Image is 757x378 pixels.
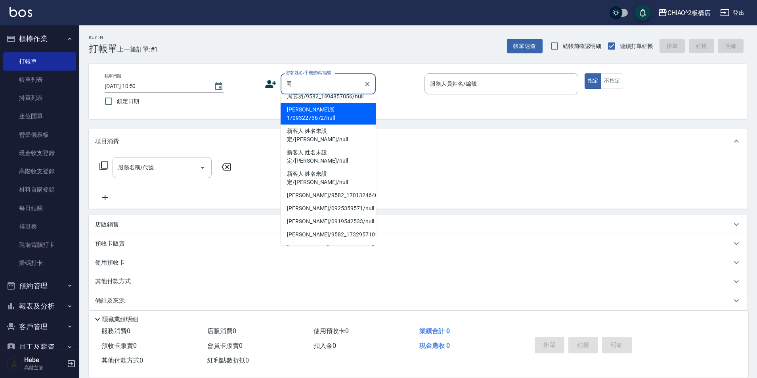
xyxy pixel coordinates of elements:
[3,337,76,357] button: 員工及薪資
[3,296,76,317] button: 報表及分析
[563,42,602,50] span: 結帳前確認明細
[281,90,376,103] li: 周芯羽/9582_1694857056/null
[3,52,76,71] a: 打帳單
[362,79,373,90] button: Clear
[105,73,121,79] label: 帳單日期
[281,228,376,241] li: [PERSON_NAME]/9582_1732957101/null
[667,8,711,18] div: CHIAO^2板橋店
[3,29,76,49] button: 櫃檯作業
[89,291,747,310] div: 備註及來源
[3,162,76,180] a: 高階收支登錄
[89,253,747,272] div: 使用預收卡
[207,357,249,364] span: 紅利點數折抵 0
[102,315,138,324] p: 隱藏業績明細
[10,7,32,17] img: Logo
[419,342,450,349] span: 現金應收 0
[95,259,125,267] p: 使用預收卡
[281,167,376,189] li: 新客人 姓名未設定/[PERSON_NAME]/null
[286,70,331,76] label: 顧客姓名/手機號碼/編號
[95,240,125,248] p: 預收卡販賣
[89,43,117,54] h3: 打帳單
[105,80,206,93] input: YYYY/MM/DD hh:mm
[3,199,76,217] a: 每日結帳
[620,42,653,50] span: 連續打單結帳
[3,217,76,236] a: 排班表
[95,297,125,305] p: 備註及來源
[101,342,137,349] span: 預收卡販賣 0
[717,6,747,20] button: 登出
[101,327,130,335] span: 服務消費 0
[95,137,119,146] p: 項目消費
[635,5,651,21] button: save
[24,364,65,371] p: 高階主管
[3,254,76,272] a: 掃碼打卡
[95,277,135,286] p: 其他付款方式
[6,356,22,372] img: Person
[3,126,76,144] a: 營業儀表板
[196,161,209,174] button: Open
[89,215,747,234] div: 店販銷售
[3,71,76,89] a: 帳單列表
[281,215,376,228] li: [PERSON_NAME]/0919542533/null
[281,241,376,254] li: [PERSON_NAME]/0905286209/null
[89,234,747,253] div: 預收卡販賣
[601,73,623,89] button: 不指定
[281,202,376,215] li: [PERSON_NAME]/0925359571/null
[89,35,117,40] h2: Key In
[314,342,336,349] span: 扣入金 0
[3,89,76,107] a: 掛單列表
[585,73,602,89] button: 指定
[655,5,714,21] button: CHIAO^2板橋店
[3,144,76,162] a: 現金收支登錄
[3,107,76,125] a: 座位開單
[207,327,236,335] span: 店販消費 0
[209,77,228,96] button: Choose date, selected date is 2025-08-26
[507,39,543,54] button: 帳單速查
[3,317,76,337] button: 客戶管理
[117,44,158,54] span: 上一筆訂單:#1
[3,180,76,199] a: 材料自購登錄
[207,342,243,349] span: 會員卡販賣 0
[3,236,76,254] a: 現場電腦打卡
[281,146,376,167] li: 新客人 姓名未設定/[PERSON_NAME]/null
[89,129,747,154] div: 項目消費
[281,125,376,146] li: 新客人 姓名未設定/[PERSON_NAME]/null
[89,272,747,291] div: 其他付款方式
[3,276,76,296] button: 預約管理
[419,327,450,335] span: 業績合計 0
[281,189,376,202] li: [PERSON_NAME]/9582_1701324640/null
[95,221,119,229] p: 店販銷售
[314,327,349,335] span: 使用預收卡 0
[24,356,65,364] h5: Hebe
[117,97,139,106] span: 鎖定日期
[101,357,143,364] span: 其他付款方式 0
[281,103,376,125] li: [PERSON_NAME]展1/0932273672/null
